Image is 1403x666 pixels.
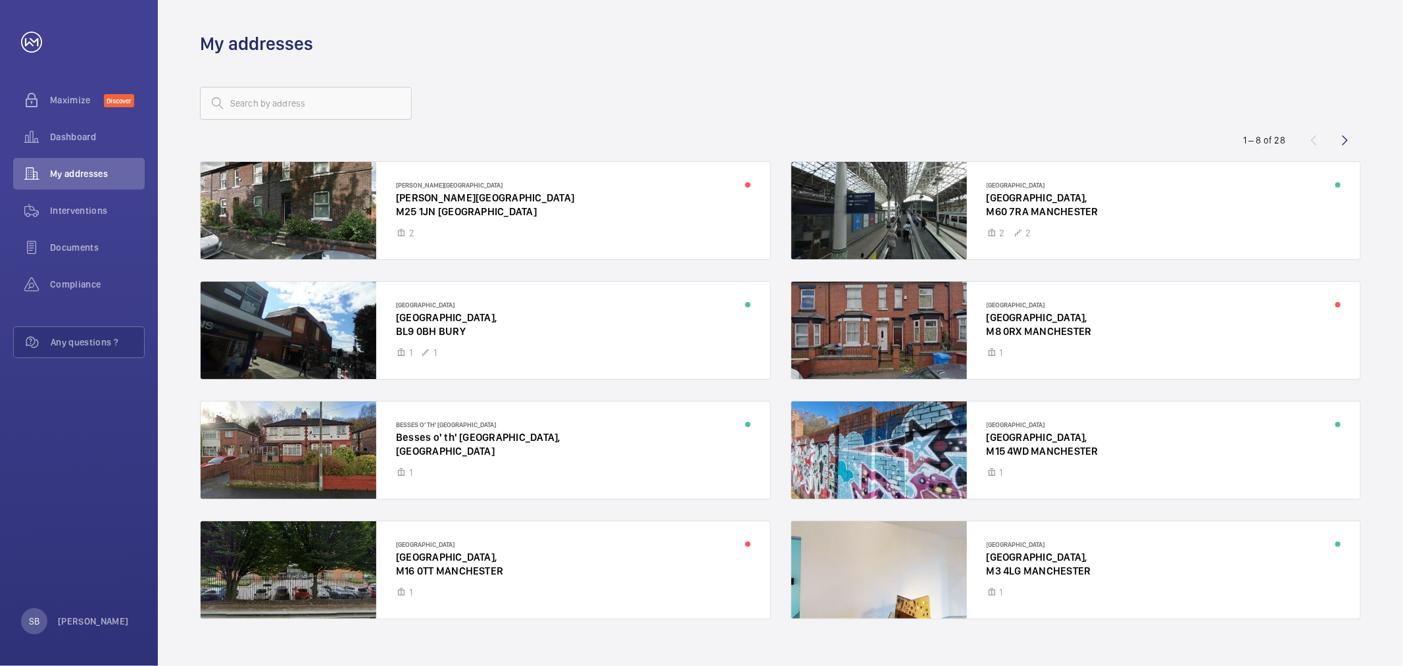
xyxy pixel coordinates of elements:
span: Dashboard [50,130,145,143]
span: Any questions ? [51,336,144,349]
span: Compliance [50,278,145,291]
span: Maximize [50,93,104,107]
span: My addresses [50,167,145,180]
span: Documents [50,241,145,254]
input: Search by address [200,87,412,120]
div: 1 – 8 of 28 [1243,134,1285,147]
span: Discover [104,94,134,107]
h1: My addresses [200,32,313,56]
p: SB [29,615,39,628]
p: [PERSON_NAME] [58,615,129,628]
span: Interventions [50,204,145,217]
